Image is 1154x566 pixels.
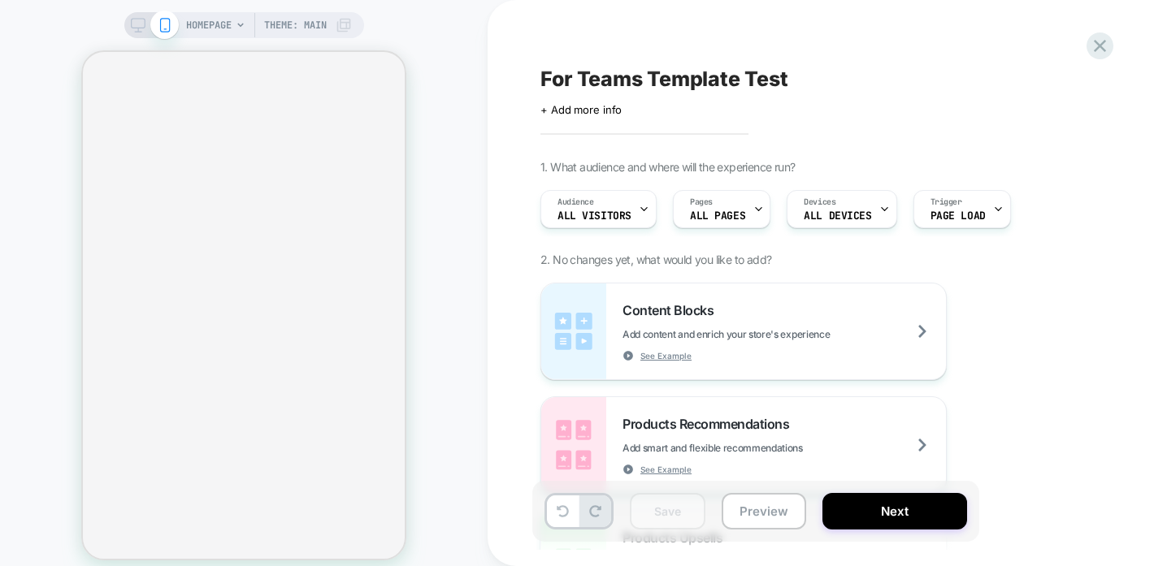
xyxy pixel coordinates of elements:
[640,464,692,475] span: See Example
[186,12,232,38] span: HOMEPAGE
[623,328,911,340] span: Add content and enrich your store's experience
[540,253,771,266] span: 2. No changes yet, what would you like to add?
[264,12,327,38] span: Theme: MAIN
[630,493,705,529] button: Save
[623,416,797,432] span: Products Recommendations
[690,210,745,222] span: ALL PAGES
[804,197,835,208] span: Devices
[623,302,722,318] span: Content Blocks
[640,350,692,361] span: See Example
[931,210,986,222] span: Page Load
[540,67,787,91] span: For Teams Template Test
[540,160,795,174] span: 1. What audience and where will the experience run?
[931,197,962,208] span: Trigger
[804,210,871,222] span: ALL DEVICES
[822,493,967,529] button: Next
[722,493,806,529] button: Preview
[557,197,594,208] span: Audience
[540,103,622,116] span: + Add more info
[690,197,713,208] span: Pages
[557,210,631,222] span: All Visitors
[623,442,884,454] span: Add smart and flexible recommendations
